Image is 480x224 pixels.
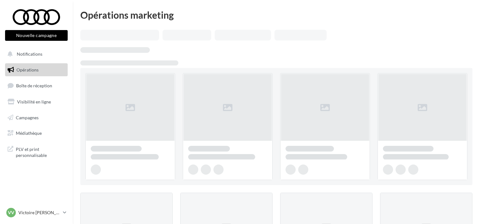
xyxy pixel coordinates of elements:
[4,47,66,61] button: Notifications
[16,83,52,88] span: Boîte de réception
[17,51,42,57] span: Notifications
[16,145,65,159] span: PLV et print personnalisable
[16,115,39,120] span: Campagnes
[4,63,69,77] a: Opérations
[4,95,69,109] a: Visibilité en ligne
[18,209,60,216] p: Victoire [PERSON_NAME]
[5,30,68,41] button: Nouvelle campagne
[4,111,69,124] a: Campagnes
[17,99,51,104] span: Visibilité en ligne
[5,207,68,219] a: VV Victoire [PERSON_NAME]
[4,127,69,140] a: Médiathèque
[80,10,472,20] div: Opérations marketing
[4,142,69,161] a: PLV et print personnalisable
[16,67,39,72] span: Opérations
[16,130,42,136] span: Médiathèque
[8,209,14,216] span: VV
[4,79,69,92] a: Boîte de réception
